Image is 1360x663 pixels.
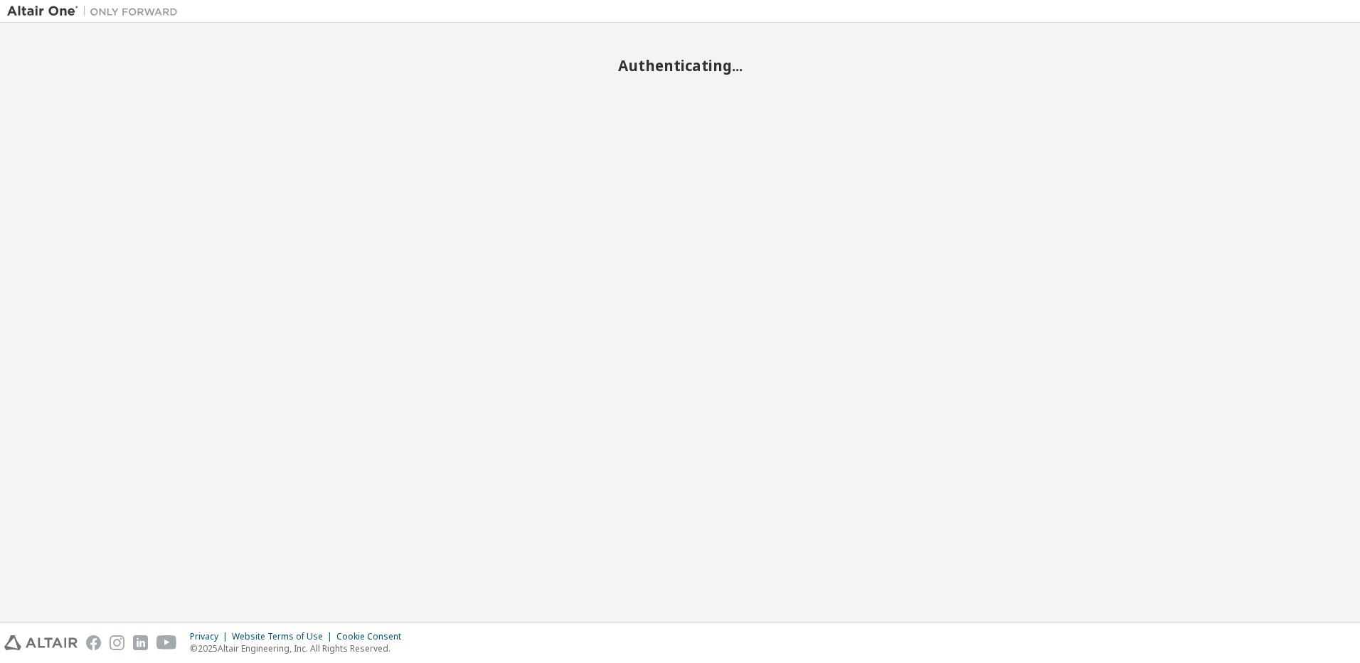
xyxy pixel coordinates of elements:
[156,635,177,650] img: youtube.svg
[232,631,336,642] div: Website Terms of Use
[336,631,410,642] div: Cookie Consent
[7,56,1353,75] h2: Authenticating...
[190,631,232,642] div: Privacy
[190,642,410,654] p: © 2025 Altair Engineering, Inc. All Rights Reserved.
[86,635,101,650] img: facebook.svg
[133,635,148,650] img: linkedin.svg
[110,635,124,650] img: instagram.svg
[7,4,185,18] img: Altair One
[4,635,78,650] img: altair_logo.svg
